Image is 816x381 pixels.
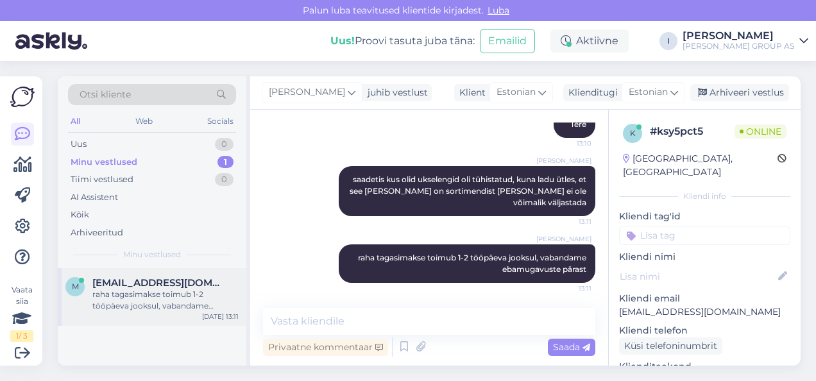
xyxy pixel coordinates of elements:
[619,250,790,264] p: Kliendi nimi
[202,312,239,321] div: [DATE] 13:11
[71,226,123,239] div: Arhiveeritud
[362,86,428,99] div: juhib vestlust
[619,324,790,337] p: Kliendi telefon
[619,360,790,373] p: Klienditeekond
[536,156,591,165] span: [PERSON_NAME]
[650,124,735,139] div: # ksy5pct5
[484,4,513,16] span: Luba
[71,191,118,204] div: AI Assistent
[71,173,133,186] div: Tiimi vestlused
[71,156,137,169] div: Minu vestlused
[620,269,776,284] input: Lisa nimi
[350,174,588,207] span: saadetis kus olid ukselengid oli tühistatud, kuna ladu ütles, et see [PERSON_NAME] on sortimendis...
[133,113,155,130] div: Web
[550,30,629,53] div: Aktiivne
[123,249,181,260] span: Minu vestlused
[263,339,388,356] div: Privaatne kommentaar
[543,139,591,148] span: 13:10
[10,330,33,342] div: 1 / 3
[563,86,618,99] div: Klienditugi
[683,31,794,41] div: [PERSON_NAME]
[690,84,789,101] div: Arhiveeri vestlus
[80,88,131,101] span: Otsi kliente
[71,208,89,221] div: Kõik
[92,289,239,312] div: raha tagasimakse toimub 1-2 tööpäeva jooksul, vabandame ebamugavuste pärast
[217,156,234,169] div: 1
[205,113,236,130] div: Socials
[570,119,586,129] span: Tere
[497,85,536,99] span: Estonian
[659,32,677,50] div: I
[619,210,790,223] p: Kliendi tag'id
[543,284,591,293] span: 13:11
[619,305,790,319] p: [EMAIL_ADDRESS][DOMAIN_NAME]
[735,124,786,139] span: Online
[619,292,790,305] p: Kliendi email
[619,226,790,245] input: Lisa tag
[269,85,345,99] span: [PERSON_NAME]
[330,35,355,47] b: Uus!
[619,337,722,355] div: Küsi telefoninumbrit
[10,284,33,342] div: Vaata siia
[71,138,87,151] div: Uus
[215,173,234,186] div: 0
[92,277,226,289] span: mirjamjegorov@gmail.com
[683,41,794,51] div: [PERSON_NAME] GROUP AS
[629,85,668,99] span: Estonian
[72,282,79,291] span: m
[480,29,535,53] button: Emailid
[543,217,591,226] span: 13:11
[623,152,778,179] div: [GEOGRAPHIC_DATA], [GEOGRAPHIC_DATA]
[630,128,636,138] span: k
[68,113,83,130] div: All
[215,138,234,151] div: 0
[619,190,790,202] div: Kliendi info
[553,341,590,353] span: Saada
[330,33,475,49] div: Proovi tasuta juba täna:
[683,31,808,51] a: [PERSON_NAME][PERSON_NAME] GROUP AS
[358,253,588,274] span: raha tagasimakse toimub 1-2 tööpäeva jooksul, vabandame ebamugavuste pärast
[536,234,591,244] span: [PERSON_NAME]
[10,87,35,107] img: Askly Logo
[454,86,486,99] div: Klient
